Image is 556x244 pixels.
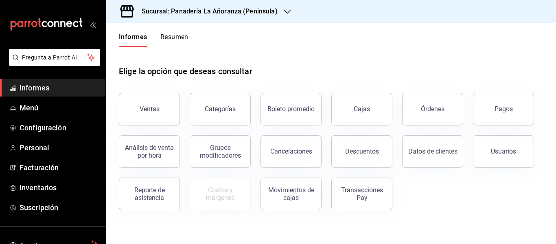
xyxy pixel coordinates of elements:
[9,49,100,66] button: Pregunta a Parrot AI
[125,144,174,159] font: Análisis de venta por hora
[190,135,251,168] button: Grupos modificadores
[421,105,444,113] font: Órdenes
[267,105,315,113] font: Boleto promedio
[354,105,370,113] font: Cajas
[205,105,236,113] font: Categorías
[495,105,513,113] font: Pagos
[341,186,383,202] font: Transacciones Pay
[331,135,392,168] button: Descuentos
[402,135,463,168] button: Datos de clientes
[119,135,180,168] button: Análisis de venta por hora
[20,203,58,212] font: Suscripción
[268,186,314,202] font: Movimientos de cajas
[119,33,188,47] div: pestañas de navegación
[119,93,180,125] button: Ventas
[473,135,534,168] button: Usuarios
[119,66,252,76] font: Elige la opción que deseas consultar
[260,178,322,210] button: Movimientos de cajas
[402,93,463,125] button: Órdenes
[140,105,160,113] font: Ventas
[20,183,57,192] font: Inventarios
[119,33,147,41] font: Informes
[20,103,39,112] font: Menú
[6,59,100,68] a: Pregunta a Parrot AI
[473,93,534,125] button: Pagos
[20,163,59,172] font: Facturación
[260,93,322,125] button: Boleto promedio
[260,135,322,168] button: Cancelaciones
[142,7,278,15] font: Sucursal: Panadería La Añoranza (Península)
[20,123,66,132] font: Configuración
[345,147,379,155] font: Descuentos
[200,144,241,159] font: Grupos modificadores
[160,33,188,41] font: Resumen
[190,93,251,125] button: Categorías
[190,178,251,210] button: Contrata inventarios para ver este informe
[331,93,392,125] a: Cajas
[20,84,49,92] font: Informes
[491,147,516,155] font: Usuarios
[270,147,312,155] font: Cancelaciones
[206,186,234,202] font: Costos y márgenes
[134,186,165,202] font: Reporte de asistencia
[90,21,96,28] button: abrir_cajón_menú
[119,178,180,210] button: Reporte de asistencia
[20,143,49,152] font: Personal
[331,178,392,210] button: Transacciones Pay
[408,147,457,155] font: Datos de clientes
[22,54,77,61] font: Pregunta a Parrot AI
